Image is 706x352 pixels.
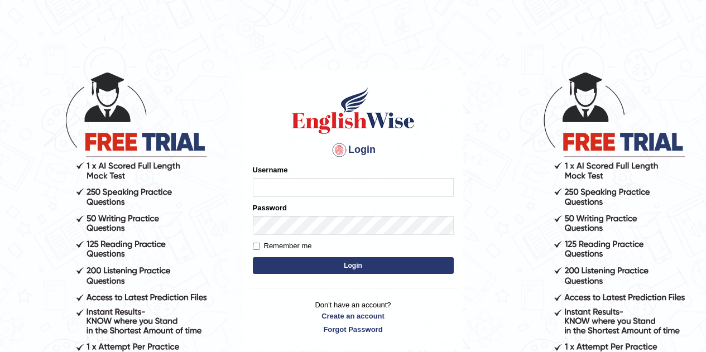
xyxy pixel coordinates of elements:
[253,202,287,213] label: Password
[253,311,454,321] a: Create an account
[253,243,260,250] input: Remember me
[253,141,454,159] h4: Login
[253,240,312,252] label: Remember me
[253,165,288,175] label: Username
[253,324,454,335] a: Forgot Password
[290,85,417,136] img: Logo of English Wise sign in for intelligent practice with AI
[253,300,454,334] p: Don't have an account?
[253,257,454,274] button: Login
